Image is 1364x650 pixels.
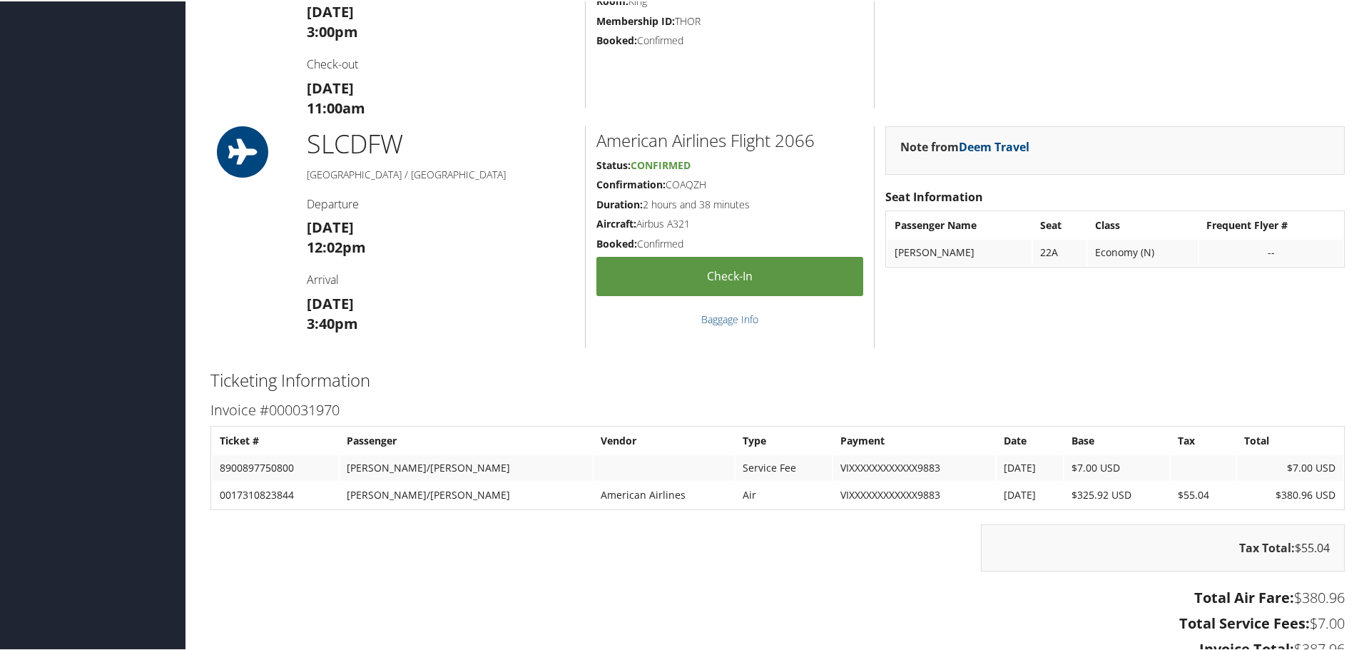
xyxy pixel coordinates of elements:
strong: Tax Total: [1239,539,1295,554]
strong: [DATE] [307,77,354,96]
h3: Invoice #000031970 [210,399,1345,419]
td: VIXXXXXXXXXXXX9883 [833,481,995,507]
h5: Airbus A321 [596,215,863,230]
th: Base [1064,427,1170,452]
h5: COAQZH [596,176,863,191]
td: $55.04 [1171,481,1236,507]
h5: Confirmed [596,32,863,46]
td: 0017310823844 [213,481,338,507]
td: Economy (N) [1088,238,1198,264]
h5: Confirmed [596,235,863,250]
strong: 3:00pm [307,21,358,40]
th: Vendor [594,427,734,452]
div: -- [1206,245,1335,258]
strong: Duration: [596,196,643,210]
td: Air [736,481,832,507]
td: American Airlines [594,481,734,507]
strong: Seat Information [885,188,983,203]
h2: American Airlines Flight 2066 [596,127,863,151]
td: VIXXXXXXXXXXXX9883 [833,454,995,479]
h4: Check-out [307,55,574,71]
span: Confirmed [631,157,691,171]
td: $7.00 USD [1237,454,1343,479]
strong: Aircraft: [596,215,636,229]
a: Baggage Info [701,311,758,325]
strong: Status: [596,157,631,171]
th: Seat [1033,211,1086,237]
h2: Ticketing Information [210,367,1345,391]
strong: Confirmation: [596,176,666,190]
th: Tax [1171,427,1236,452]
th: Total [1237,427,1343,452]
div: $55.04 [981,523,1345,570]
td: 8900897750800 [213,454,338,479]
strong: [DATE] [307,1,354,20]
h4: Departure [307,195,574,210]
strong: Booked: [596,32,637,46]
strong: Booked: [596,235,637,249]
th: Frequent Flyer # [1199,211,1343,237]
strong: 3:40pm [307,313,358,332]
strong: 12:02pm [307,236,366,255]
strong: Total Service Fees: [1179,612,1310,631]
strong: [DATE] [307,216,354,235]
h1: SLC DFW [307,125,574,161]
h5: THOR [596,13,863,27]
a: Check-in [596,255,863,295]
a: Deem Travel [959,138,1029,153]
td: Service Fee [736,454,832,479]
strong: Membership ID: [596,13,675,26]
h5: [GEOGRAPHIC_DATA] / [GEOGRAPHIC_DATA] [307,166,574,181]
td: [PERSON_NAME]/[PERSON_NAME] [340,454,592,479]
th: Passenger [340,427,592,452]
th: Passenger Name [887,211,1032,237]
h5: 2 hours and 38 minutes [596,196,863,210]
h3: $7.00 [210,612,1345,632]
h3: $380.96 [210,586,1345,606]
strong: [DATE] [307,293,354,312]
th: Class [1088,211,1198,237]
td: [DATE] [997,454,1062,479]
td: $380.96 USD [1237,481,1343,507]
th: Payment [833,427,995,452]
th: Ticket # [213,427,338,452]
td: $325.92 USD [1064,481,1170,507]
td: 22A [1033,238,1086,264]
strong: Total Air Fare: [1194,586,1294,606]
td: [PERSON_NAME] [887,238,1032,264]
td: $7.00 USD [1064,454,1170,479]
td: [DATE] [997,481,1062,507]
h4: Arrival [307,270,574,286]
strong: Note from [900,138,1029,153]
td: [PERSON_NAME]/[PERSON_NAME] [340,481,592,507]
strong: 11:00am [307,97,365,116]
th: Date [997,427,1062,452]
th: Type [736,427,832,452]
